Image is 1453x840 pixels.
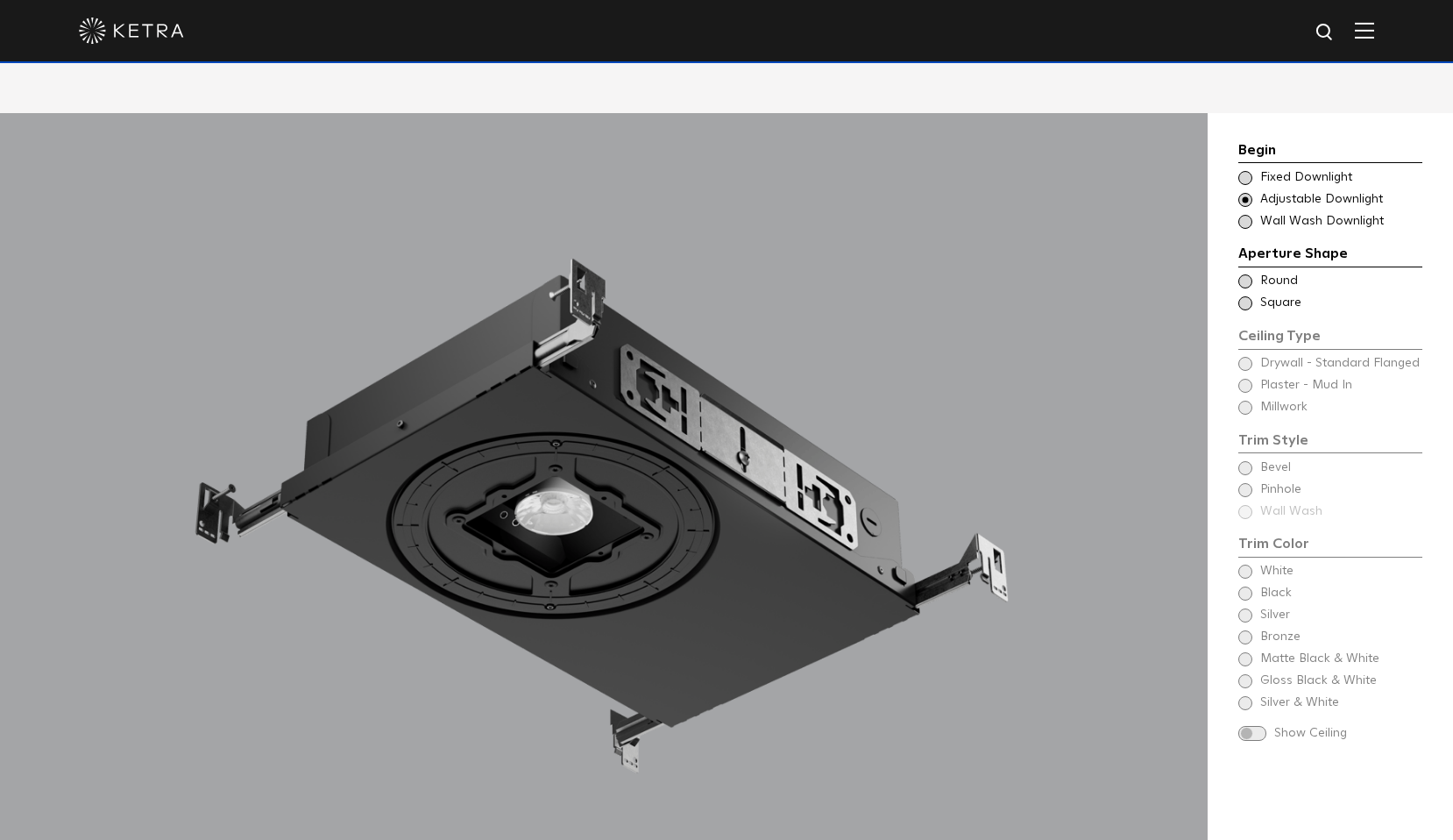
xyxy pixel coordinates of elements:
span: Wall Wash Downlight [1260,213,1421,231]
img: search icon [1315,22,1336,44]
img: ketra-logo-2019-white [79,18,184,44]
img: Hamburger%20Nav.svg [1355,22,1374,39]
span: Adjustable Downlight [1260,191,1421,209]
div: Aperture Shape [1238,243,1422,267]
span: Square [1260,295,1421,312]
span: Fixed Downlight [1260,169,1421,187]
span: Show Ceiling [1274,725,1422,743]
div: Begin [1238,139,1422,164]
span: Round [1260,273,1421,290]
